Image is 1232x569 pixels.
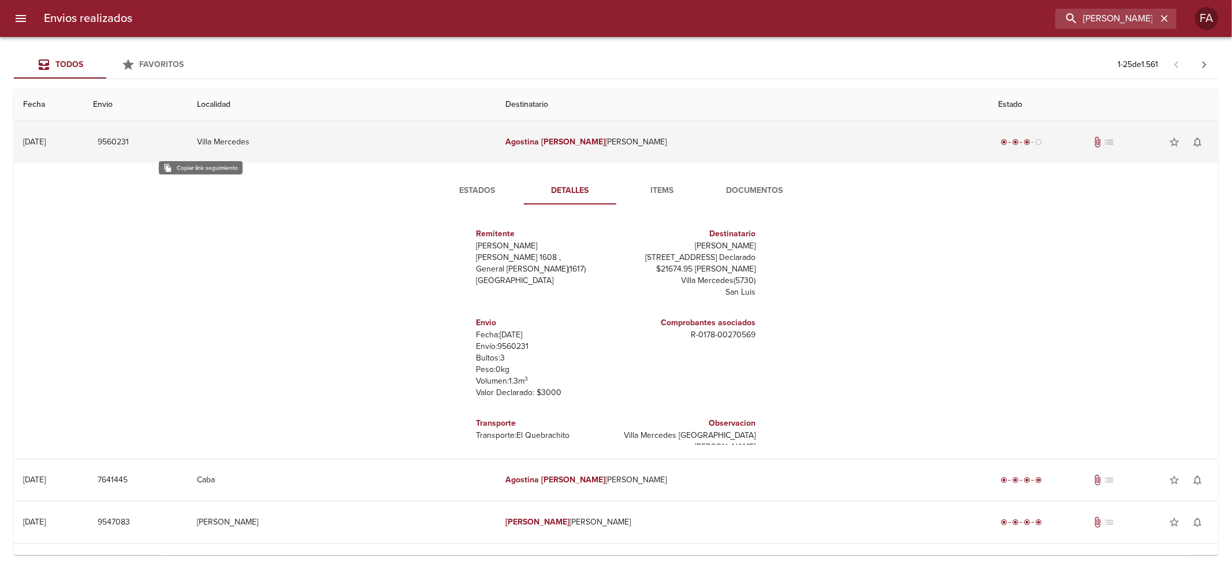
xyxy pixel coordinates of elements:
[140,59,184,69] span: Favoritos
[621,240,756,252] p: [PERSON_NAME]
[1163,511,1186,534] button: Agregar a favoritos
[496,459,989,501] td: [PERSON_NAME]
[1012,519,1019,526] span: radio_button_checked
[1163,58,1190,70] span: Pagina anterior
[1168,474,1180,486] span: star_border
[477,430,612,441] p: Transporte: El Quebrachito
[477,275,612,287] p: [GEOGRAPHIC_DATA]
[505,517,570,527] em: [PERSON_NAME]
[1012,477,1019,484] span: radio_button_checked
[1104,136,1115,148] span: No tiene pedido asociado
[1190,51,1218,79] span: Pagina siguiente
[998,516,1044,528] div: Entregado
[1186,468,1209,492] button: Activar notificaciones
[1163,131,1186,154] button: Agregar a favoritos
[98,135,129,150] span: 9560231
[1092,474,1104,486] span: Tiene documentos adjuntos
[23,517,46,527] div: [DATE]
[496,88,989,121] th: Destinatario
[84,88,187,121] th: Envio
[621,228,756,240] h6: Destinatario
[1000,139,1007,146] span: radio_button_checked
[93,132,133,153] button: 9560231
[621,329,756,341] p: R - 0178 - 00270569
[531,184,609,198] span: Detalles
[1023,519,1030,526] span: radio_button_checked
[621,275,756,287] p: Villa Mercedes ( 5730 )
[621,417,756,430] h6: Observacion
[621,430,756,453] p: Villa Mercedes [GEOGRAPHIC_DATA][PERSON_NAME]
[23,475,46,485] div: [DATE]
[541,137,605,147] em: [PERSON_NAME]
[23,137,46,147] div: [DATE]
[477,263,612,275] p: General [PERSON_NAME] ( 1617 )
[55,59,83,69] span: Todos
[1168,516,1180,528] span: star_border
[716,184,794,198] span: Documentos
[44,9,132,28] h6: Envios realizados
[989,88,1218,121] th: Estado
[188,121,496,163] td: Villa Mercedes
[505,475,539,485] em: Agostina
[1055,9,1157,29] input: buscar
[1118,59,1158,70] p: 1 - 25 de 1.561
[188,501,496,543] td: [PERSON_NAME]
[505,137,539,147] em: Agostina
[1195,7,1218,30] div: FA
[1000,519,1007,526] span: radio_button_checked
[1104,474,1115,486] span: No tiene pedido asociado
[1092,136,1104,148] span: Tiene documentos adjuntos
[496,501,989,543] td: [PERSON_NAME]
[998,136,1044,148] div: En viaje
[1186,131,1209,154] button: Activar notificaciones
[14,88,84,121] th: Fecha
[477,341,612,352] p: Envío: 9560231
[188,88,496,121] th: Localidad
[14,51,199,79] div: Tabs Envios
[1023,477,1030,484] span: radio_button_checked
[7,5,35,32] button: menu
[477,364,612,375] p: Peso: 0 kg
[431,177,801,204] div: Tabs detalle de guia
[1035,139,1042,146] span: radio_button_unchecked
[1092,516,1104,528] span: Tiene documentos adjuntos
[1035,477,1042,484] span: radio_button_checked
[477,252,612,263] p: [PERSON_NAME] 1608 ,
[998,474,1044,486] div: Entregado
[477,228,612,240] h6: Remitente
[621,287,756,298] p: San Luis
[438,184,517,198] span: Estados
[621,252,756,275] p: [STREET_ADDRESS] Declarado $21674.95 [PERSON_NAME]
[477,375,612,387] p: Volumen: 1.3 m
[496,121,989,163] td: [PERSON_NAME]
[477,329,612,341] p: Fecha: [DATE]
[98,473,128,488] span: 7641445
[188,459,496,501] td: Caba
[1192,136,1203,148] span: notifications_none
[525,375,528,382] sup: 3
[1104,516,1115,528] span: No tiene pedido asociado
[1012,139,1019,146] span: radio_button_checked
[1035,519,1042,526] span: radio_button_checked
[621,317,756,329] h6: Comprobantes asociados
[623,184,702,198] span: Items
[477,240,612,252] p: [PERSON_NAME]
[1000,477,1007,484] span: radio_button_checked
[1192,516,1203,528] span: notifications_none
[1168,136,1180,148] span: star_border
[93,512,135,533] button: 9547083
[1186,511,1209,534] button: Activar notificaciones
[93,470,132,491] button: 7641445
[98,515,130,530] span: 9547083
[477,417,612,430] h6: Transporte
[1163,468,1186,492] button: Agregar a favoritos
[1023,139,1030,146] span: radio_button_checked
[477,352,612,364] p: Bultos: 3
[541,475,605,485] em: [PERSON_NAME]
[477,317,612,329] h6: Envio
[1192,474,1203,486] span: notifications_none
[477,387,612,399] p: Valor Declarado: $ 3000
